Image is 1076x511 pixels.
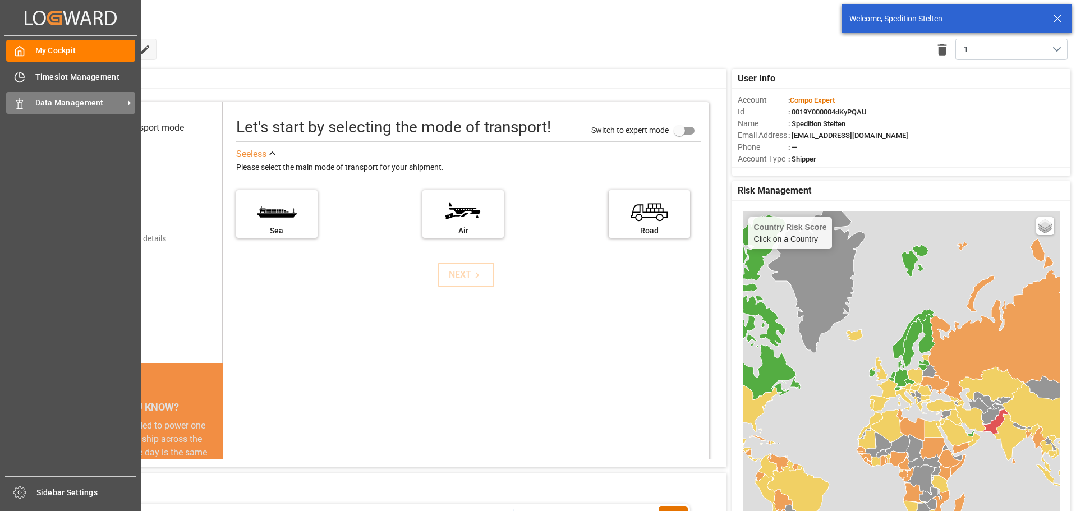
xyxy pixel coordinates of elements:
[236,116,551,139] div: Let's start by selecting the mode of transport!
[790,96,835,104] span: Compo Expert
[788,108,867,116] span: : 0019Y000004dKyPQAU
[35,97,124,109] span: Data Management
[738,141,788,153] span: Phone
[788,131,908,140] span: : [EMAIL_ADDRESS][DOMAIN_NAME]
[738,153,788,165] span: Account Type
[738,184,811,197] span: Risk Management
[849,13,1042,25] div: Welcome, Spedition Stelten
[738,118,788,130] span: Name
[438,263,494,287] button: NEXT
[754,223,827,232] h4: Country Risk Score
[738,94,788,106] span: Account
[35,45,136,57] span: My Cockpit
[964,44,968,56] span: 1
[591,125,669,134] span: Switch to expert mode
[236,161,701,174] div: Please select the main mode of transport for your shipment.
[614,225,684,237] div: Road
[236,148,266,161] div: See less
[36,487,137,499] span: Sidebar Settings
[788,143,797,151] span: : —
[428,225,498,237] div: Air
[1036,217,1054,235] a: Layers
[242,225,312,237] div: Sea
[738,106,788,118] span: Id
[788,155,816,163] span: : Shipper
[449,268,483,282] div: NEXT
[6,40,135,62] a: My Cockpit
[955,39,1068,60] button: open menu
[738,130,788,141] span: Email Address
[754,223,827,243] div: Click on a Country
[35,71,136,83] span: Timeslot Management
[61,395,223,419] div: DID YOU KNOW?
[74,419,209,500] div: The energy needed to power one large container ship across the ocean in a single day is the same ...
[6,66,135,88] a: Timeslot Management
[788,96,835,104] span: :
[738,72,775,85] span: User Info
[788,119,845,128] span: : Spedition Stelten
